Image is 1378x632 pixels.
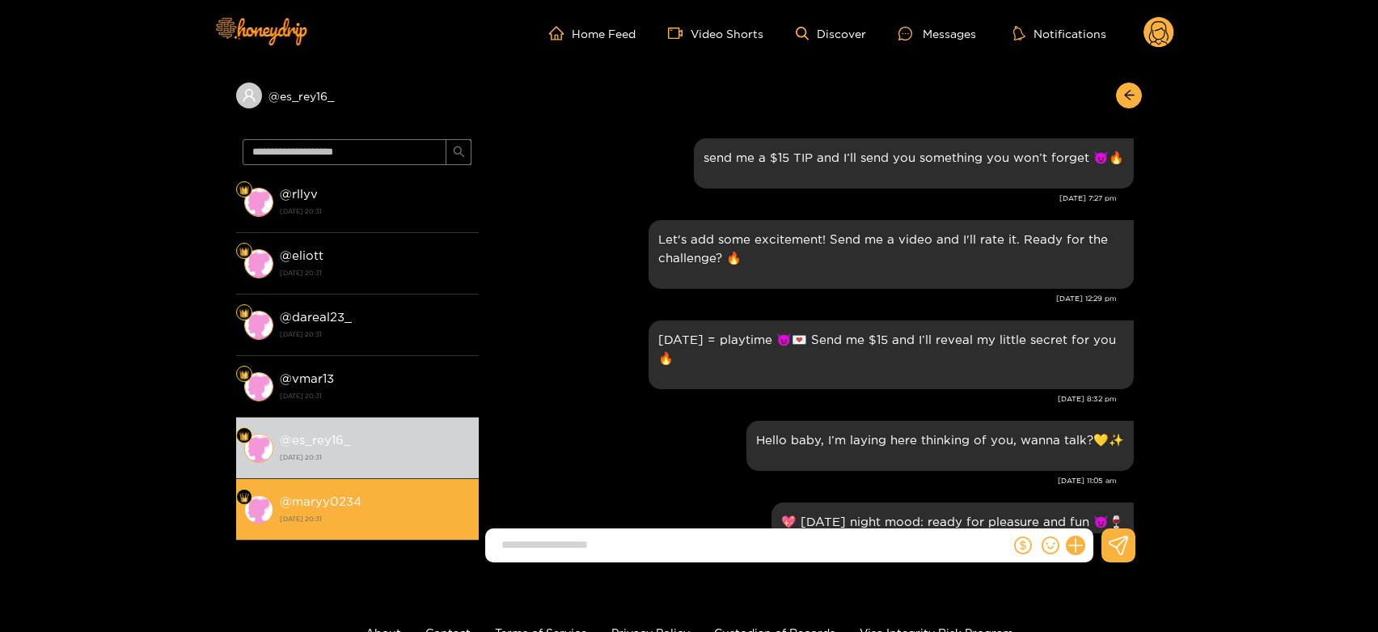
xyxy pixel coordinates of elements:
[487,475,1117,486] div: [DATE] 11:05 am
[239,247,249,257] img: Fan Level
[796,27,866,40] a: Discover
[649,320,1134,389] div: Oct. 2, 8:32 pm
[280,187,318,201] strong: @ rllyv
[239,370,249,380] img: Fan Level
[280,204,471,218] strong: [DATE] 20:31
[658,230,1124,267] p: Let's add some excitement! Send me a video and I'll rate it. Ready for the challenge? 🔥
[1011,533,1035,558] button: dollar
[280,327,471,341] strong: [DATE] 20:31
[280,248,323,262] strong: @ eliott
[1116,83,1142,108] button: arrow-left
[280,388,471,403] strong: [DATE] 20:31
[239,431,249,441] img: Fan Level
[668,26,691,40] span: video-camera
[453,146,465,159] span: search
[239,185,249,195] img: Fan Level
[1008,25,1111,41] button: Notifications
[239,308,249,318] img: Fan Level
[242,88,256,103] span: user
[704,148,1124,167] p: send me a $15 TIP and I’ll send you something you won’t forget 😈🔥
[446,139,471,165] button: search
[898,24,976,43] div: Messages
[236,83,479,108] div: @es_rey16_
[280,433,351,447] strong: @ es_rey16_
[649,220,1134,289] div: Oct. 2, 12:29 pm
[244,188,273,217] img: conversation
[1123,89,1135,103] span: arrow-left
[746,421,1134,471] div: Oct. 3, 11:05 am
[280,494,361,508] strong: @ maryy0234
[239,493,249,503] img: Fan Level
[668,26,763,40] a: Video Shorts
[771,503,1134,553] div: Oct. 3, 8:31 pm
[756,431,1124,449] p: Hello baby, I’m laying here thinking of you, wanna talk?💛✨
[549,26,572,40] span: home
[487,293,1117,304] div: [DATE] 12:29 pm
[244,495,273,524] img: conversation
[244,249,273,278] img: conversation
[658,330,1124,367] p: [DATE] = playtime 😈💌 Send me $15 and I’ll reveal my little secret for you 🔥
[244,372,273,401] img: conversation
[487,193,1117,204] div: [DATE] 7:27 pm
[1042,537,1059,554] span: smile
[549,26,636,40] a: Home Feed
[280,310,352,324] strong: @ dareal23_
[781,512,1124,531] p: 💖 [DATE] night mood: ready for pleasure and fun 😈🍷
[280,511,471,526] strong: [DATE] 20:31
[280,265,471,280] strong: [DATE] 20:31
[487,393,1117,405] div: [DATE] 8:32 pm
[280,450,471,464] strong: [DATE] 20:31
[244,311,273,340] img: conversation
[280,371,334,385] strong: @ vmar13
[244,434,273,463] img: conversation
[694,138,1134,189] div: Oct. 1, 7:27 pm
[1014,537,1032,554] span: dollar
